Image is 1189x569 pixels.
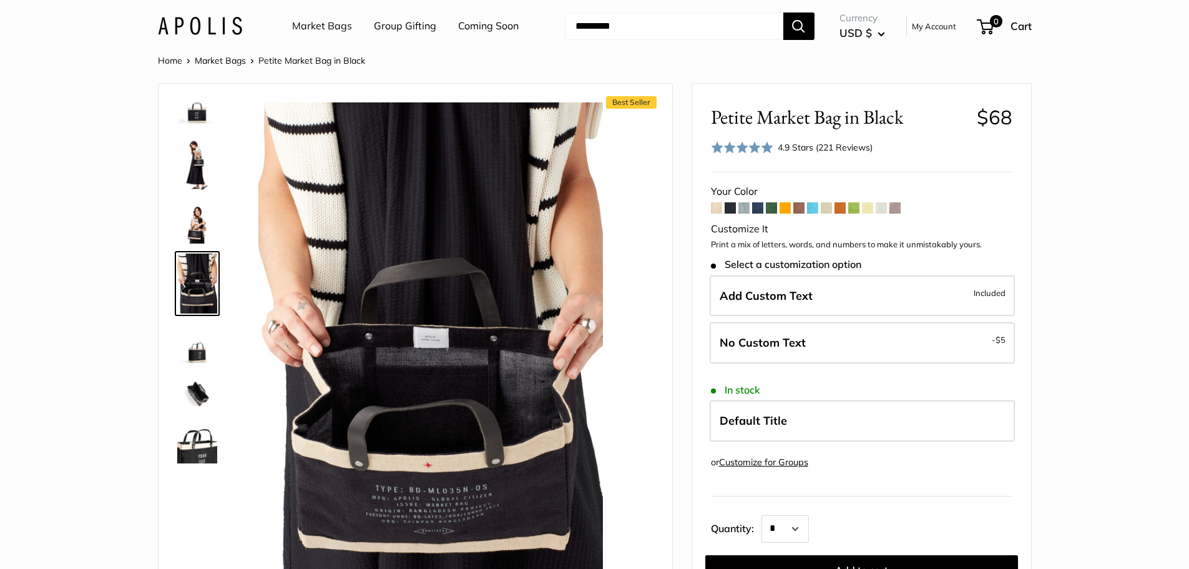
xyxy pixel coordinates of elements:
a: My Account [912,19,956,34]
span: Petite Market Bag in Black [258,55,365,66]
a: Petite Market Bag in Black [175,131,220,196]
span: No Custom Text [720,335,806,350]
span: Currency [839,9,885,27]
a: description_Make it yours with custom printed text. [175,81,220,126]
div: 4.9 Stars (221 Reviews) [778,141,873,154]
img: description_Super soft leather handles. [177,423,217,463]
img: Apolis [158,17,242,35]
a: Group Gifting [374,17,436,36]
button: Search [783,12,815,40]
a: 0 Cart [978,16,1032,36]
div: 4.9 Stars (221 Reviews) [711,139,873,157]
img: Petite Market Bag in Black [177,204,217,244]
a: Home [158,55,182,66]
span: $68 [977,105,1012,129]
a: Customize for Groups [719,457,808,468]
span: $5 [996,335,1006,345]
span: Included [974,285,1006,300]
span: In stock [711,384,760,396]
span: Default Title [720,413,787,428]
span: USD $ [839,26,872,39]
a: Market Bags [195,55,246,66]
div: Your Color [711,182,1012,201]
a: Petite Market Bag in Black [175,251,220,316]
input: Search... [565,12,783,40]
span: Add Custom Text [720,289,813,303]
a: Petite Market Bag in Black [175,201,220,246]
span: Petite Market Bag in Black [711,106,967,129]
label: Quantity: [711,512,761,543]
label: Add Custom Text [710,275,1015,317]
img: Petite Market Bag in Black [177,254,217,314]
p: Print a mix of letters, words, and numbers to make it unmistakably yours. [711,239,1012,251]
a: Market Bags [292,17,352,36]
span: Cart [1010,19,1032,32]
span: 0 [989,15,1002,27]
img: Petite Market Bag in Black [177,134,217,194]
label: Leave Blank [710,322,1015,364]
img: Petite Market Bag in Black [177,324,217,364]
div: Customize It [711,220,1012,239]
span: Select a customization option [711,259,861,270]
div: or [711,454,808,471]
a: Coming Soon [458,17,519,36]
label: Default Title [710,400,1015,442]
a: Petite Market Bag in Black [175,321,220,366]
a: description_Super soft leather handles. [175,421,220,466]
span: Best Seller [606,96,657,109]
span: - [992,332,1006,347]
img: description_Make it yours with custom printed text. [177,84,217,124]
nav: Breadcrumb [158,52,365,69]
a: description_Spacious inner area with room for everything. [175,371,220,416]
img: description_Spacious inner area with room for everything. [177,374,217,413]
button: USD $ [839,23,885,43]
